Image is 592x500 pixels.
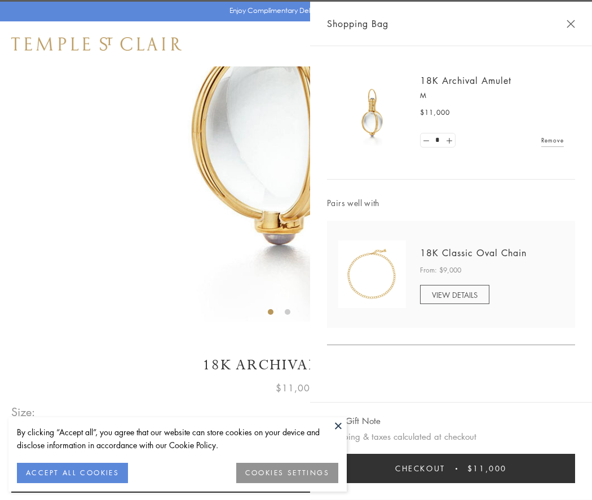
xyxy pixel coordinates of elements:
[420,74,511,87] a: 18K Archival Amulet
[338,79,406,146] img: 18K Archival Amulet
[420,265,461,276] span: From: $9,000
[17,426,338,452] div: By clicking “Accept all”, you agree that our website can store cookies on your device and disclos...
[420,107,450,118] span: $11,000
[11,355,581,375] h1: 18K Archival Amulet
[432,289,478,300] span: VIEW DETAILS
[443,133,454,148] a: Set quantity to 2
[327,430,575,444] p: Shipping & taxes calculated at checkout
[421,133,432,148] a: Set quantity to 0
[229,5,357,16] p: Enjoy Complimentary Delivery & Returns
[11,403,36,421] span: Size:
[327,197,575,209] span: Pairs well with
[395,462,445,475] span: Checkout
[420,247,527,259] a: 18K Classic Oval Chain
[327,414,381,428] button: Add Gift Note
[17,463,128,483] button: ACCEPT ALL COOKIES
[327,454,575,483] button: Checkout $11,000
[236,463,338,483] button: COOKIES SETTINGS
[567,20,575,28] button: Close Shopping Bag
[276,381,316,395] span: $11,000
[420,90,564,101] p: M
[327,16,388,31] span: Shopping Bag
[420,285,489,304] a: VIEW DETAILS
[467,462,507,475] span: $11,000
[541,134,564,146] a: Remove
[338,240,406,308] img: N88865-OV18
[11,37,182,51] img: Temple St. Clair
